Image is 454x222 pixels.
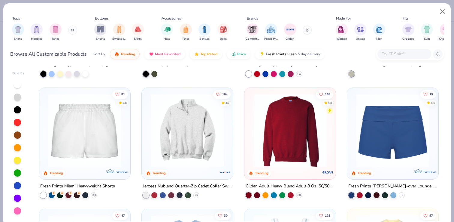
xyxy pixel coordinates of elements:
span: Skirts [134,37,142,41]
button: Most Favorited [144,49,185,59]
img: Sweatpants Image [116,26,123,33]
img: Comfort Colors Image [248,25,257,34]
span: Bags [220,37,227,41]
button: filter button [132,23,144,41]
div: filter for Hoodies [31,23,43,41]
span: Shorts [96,37,105,41]
button: Like [420,211,436,220]
span: Oversized [439,37,452,41]
button: filter button [421,23,433,41]
img: Totes Image [183,26,189,33]
button: Like [113,211,128,220]
button: filter button [217,23,229,41]
img: most_fav.gif [149,52,154,57]
img: d60be0fe-5443-43a1-ac7f-73f8b6aa2e6e [353,94,432,167]
button: filter button [180,23,192,41]
div: Fresh Prints Miami Heavyweight Shorts [40,183,115,190]
img: Fresh Prints Image [267,25,276,34]
div: Fits [403,16,409,21]
div: filter for Shorts [94,23,106,41]
span: 81 [122,93,125,96]
div: filter for Totes [180,23,192,41]
div: filter for Unisex [354,23,366,41]
button: Top Rated [190,49,222,59]
button: filter button [354,23,366,41]
img: Jerzees logo [219,166,231,178]
div: Filter By [12,71,24,76]
span: + 9 [400,193,403,197]
img: Slim Image [424,26,430,33]
button: filter button [112,23,126,41]
span: Tanks [52,37,59,41]
span: 104 [222,93,228,96]
span: 30 [224,214,228,217]
button: Like [316,90,333,98]
div: filter for Women [336,23,348,41]
div: Bottoms [95,16,109,21]
div: 4.4 [431,100,435,105]
div: Browse All Customizable Products [10,51,87,58]
span: 47 [122,214,125,217]
div: filter for Oversized [439,23,452,41]
div: filter for Gildan [284,23,296,41]
img: Bags Image [220,26,226,33]
div: Sort By [93,51,105,57]
span: Exclusive [422,170,435,174]
button: filter button [439,23,452,41]
img: Shirts Image [14,26,21,33]
img: flash.gif [260,52,265,57]
button: filter button [373,23,385,41]
span: Gildan [286,37,294,41]
span: Totes [182,37,189,41]
button: Like [113,90,128,98]
span: 125 [325,214,330,217]
span: Sweatpants [112,37,126,41]
div: filter for Hats [161,23,173,41]
img: TopRated.gif [194,52,199,57]
button: Like [215,211,231,220]
div: 4.8 [328,100,332,105]
button: Trending [110,49,140,59]
div: Brands [247,16,258,21]
button: filter button [246,23,259,41]
button: Like [213,90,231,98]
div: filter for Men [373,23,385,41]
button: filter button [264,23,278,41]
div: filter for Comfort Colors [246,23,259,41]
img: trending.gif [114,52,119,57]
img: Bottles Image [201,26,208,33]
button: Like [316,211,333,220]
span: Price [237,52,246,57]
div: Accessories [162,16,181,21]
span: Men [376,37,382,41]
img: Tanks Image [52,26,59,33]
span: 97 [429,214,433,217]
div: filter for Slim [421,23,433,41]
img: Hoodies Image [33,26,40,33]
button: filter button [284,23,296,41]
div: filter for Skirts [132,23,144,41]
input: Try "T-Shirt" [381,51,427,57]
img: Skirts Image [135,26,141,33]
img: Women Image [338,26,345,33]
img: Unisex Image [357,26,364,33]
img: Shorts Image [97,26,104,33]
button: Fresh Prints Flash5 day delivery [255,49,325,59]
span: Bottles [199,37,210,41]
img: Hats Image [164,26,171,33]
div: filter for Sweatpants [112,23,126,41]
div: Jerzees Nublend Quarter-Zip Cadet Collar Sweatshirt [143,183,232,190]
button: Like [420,90,436,98]
img: Cropped Image [405,26,412,33]
img: 4c43767e-b43d-41ae-ac30-96e6ebada8dd [329,94,409,167]
img: c7b025ed-4e20-46ac-9c52-55bc1f9f47df [250,94,330,167]
button: filter button [50,23,62,41]
button: filter button [31,23,43,41]
div: filter for Cropped [402,23,414,41]
button: filter button [94,23,106,41]
div: filter for Bottles [198,23,210,41]
span: Hoodies [31,37,42,41]
span: + 17 [297,72,301,76]
span: 168 [325,93,330,96]
div: 4.8 [123,100,127,105]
